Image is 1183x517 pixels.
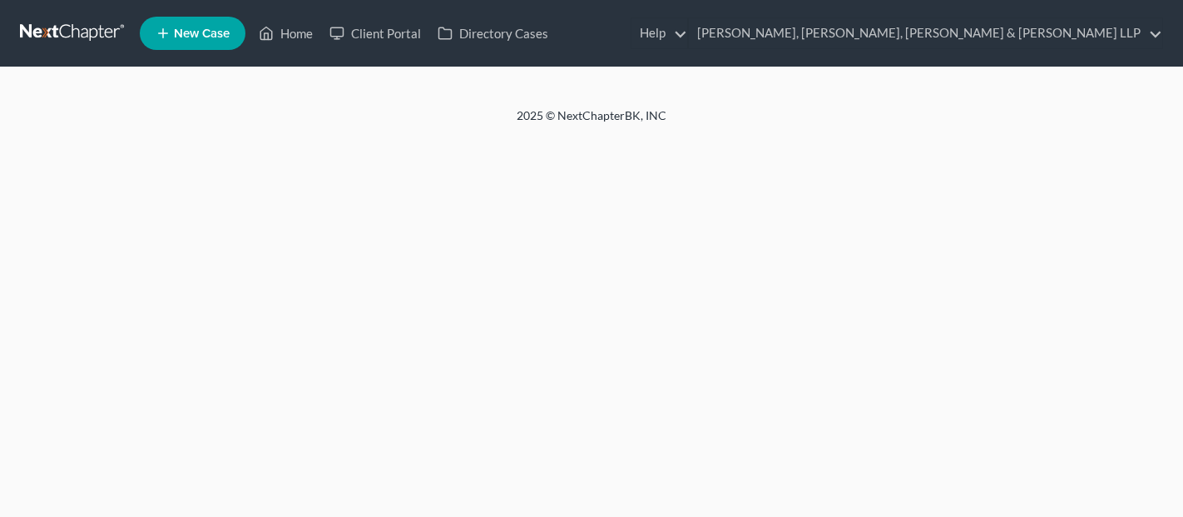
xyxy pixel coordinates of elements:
a: Client Portal [321,18,429,48]
a: Home [250,18,321,48]
a: Help [631,18,687,48]
a: Directory Cases [429,18,557,48]
new-legal-case-button: New Case [140,17,245,50]
a: [PERSON_NAME], [PERSON_NAME], [PERSON_NAME] & [PERSON_NAME] LLP [689,18,1162,48]
div: 2025 © NextChapterBK, INC [117,107,1066,137]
